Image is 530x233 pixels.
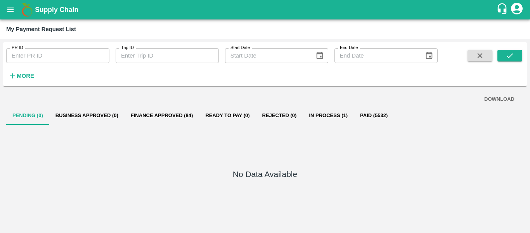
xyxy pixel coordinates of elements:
button: open drawer [2,1,19,19]
label: Start Date [230,45,250,51]
button: Rejected (0) [256,106,303,125]
button: Paid (5532) [354,106,394,125]
button: Choose date [422,48,436,63]
div: customer-support [496,3,510,17]
button: Choose date [312,48,327,63]
button: More [6,69,36,82]
h5: No Data Available [233,169,297,180]
label: End Date [340,45,358,51]
b: Supply Chain [35,6,78,14]
label: PR ID [12,45,23,51]
input: Enter Trip ID [116,48,219,63]
button: Ready To Pay (0) [199,106,256,125]
div: account of current user [510,2,524,18]
button: Finance Approved (84) [125,106,199,125]
input: End Date [334,48,419,63]
strong: More [17,73,34,79]
a: Supply Chain [35,4,496,15]
label: Trip ID [121,45,134,51]
div: My Payment Request List [6,24,76,34]
img: logo [19,2,35,18]
input: Start Date [225,48,310,63]
button: Business Approved (0) [49,106,125,125]
button: Pending (0) [6,106,49,125]
input: Enter PR ID [6,48,109,63]
button: DOWNLOAD [481,93,518,106]
button: In Process (1) [303,106,354,125]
